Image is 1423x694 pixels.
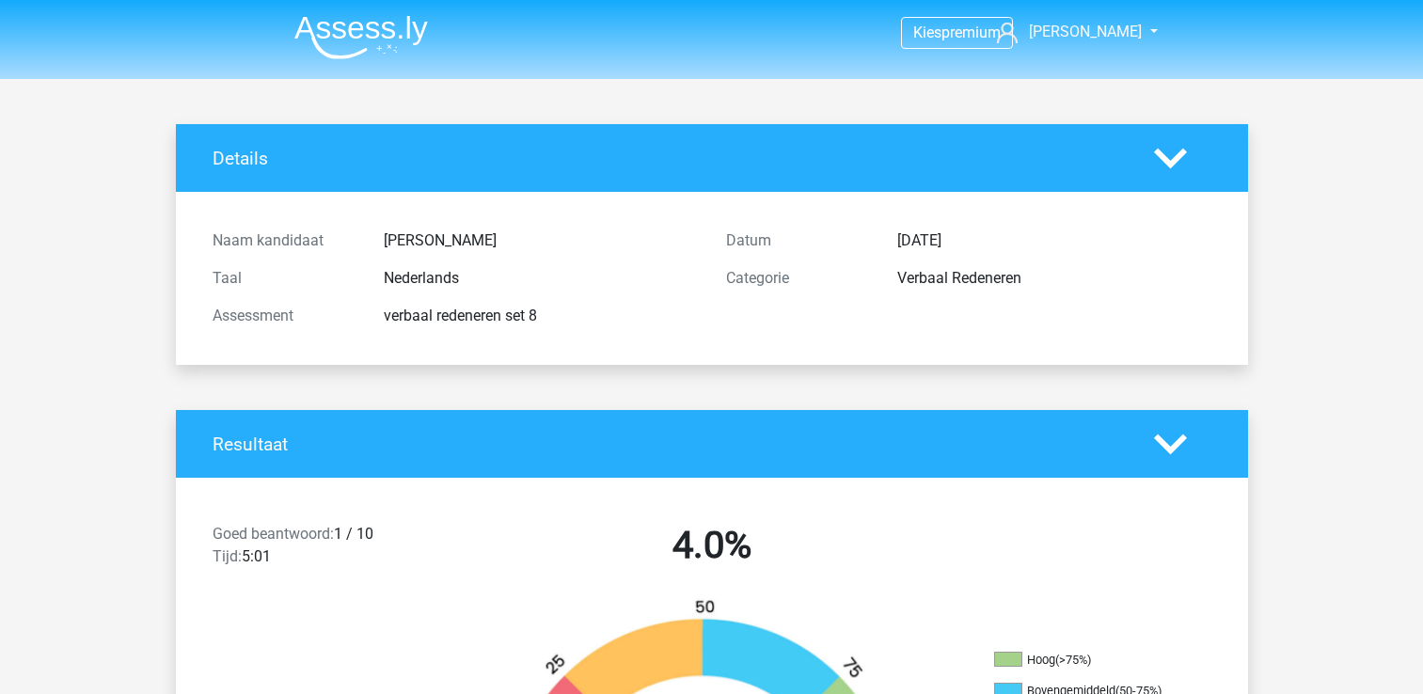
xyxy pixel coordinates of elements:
a: Kiespremium [902,20,1012,45]
div: Naam kandidaat [198,229,370,252]
div: Verbaal Redeneren [883,267,1225,290]
div: verbaal redeneren set 8 [370,305,712,327]
span: [PERSON_NAME] [1029,23,1142,40]
div: Datum [712,229,883,252]
div: Taal [198,267,370,290]
div: Assessment [198,305,370,327]
div: [DATE] [883,229,1225,252]
h4: Resultaat [213,434,1126,455]
div: [PERSON_NAME] [370,229,712,252]
span: Kies [913,24,941,41]
div: Nederlands [370,267,712,290]
div: (>75%) [1055,653,1091,667]
span: Tijd: [213,547,242,565]
h4: Details [213,148,1126,169]
div: 1 / 10 5:01 [198,523,455,576]
div: Categorie [712,267,883,290]
a: [PERSON_NAME] [989,21,1144,43]
h2: 4.0% [469,523,955,568]
li: Hoog [994,652,1182,669]
span: premium [941,24,1001,41]
span: Goed beantwoord: [213,525,334,543]
img: Assessly [294,15,428,59]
